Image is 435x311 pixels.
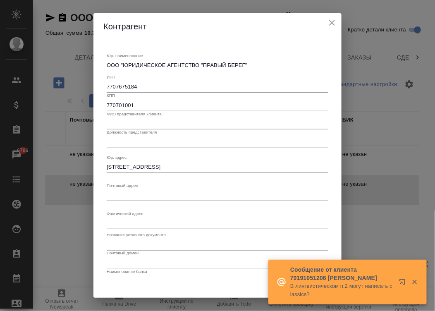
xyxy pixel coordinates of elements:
label: Юр. наименование [107,54,143,58]
label: Юр. адрес [107,155,127,159]
label: ФИО представителя клиента [107,112,162,116]
label: Почтовый адрес [107,183,138,187]
p: В лингвистическом п.2 могут написать classics? [290,282,394,299]
label: КПП [107,93,115,98]
label: Название уставного документа [107,233,166,237]
button: Закрыть [406,278,423,286]
textarea: [STREET_ADDRESS] [107,164,328,170]
span: Контрагент [103,22,147,31]
label: Наименование банка [107,270,147,274]
button: close [326,17,338,29]
label: Должность представителя [107,130,157,134]
label: Почтовый домен [107,251,139,256]
textarea: ООО "ЮРИДИЧЕСКОЕ АГЕНТСТВО "ПРАВЫЙ БЕРЕГ" [107,62,328,68]
button: Открыть в новой вкладке [394,274,414,294]
label: ИНН [107,75,115,79]
label: Фактический адрес [107,211,143,215]
p: Сообщение от клиента 79191051206 [PERSON_NAME] [290,266,394,282]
